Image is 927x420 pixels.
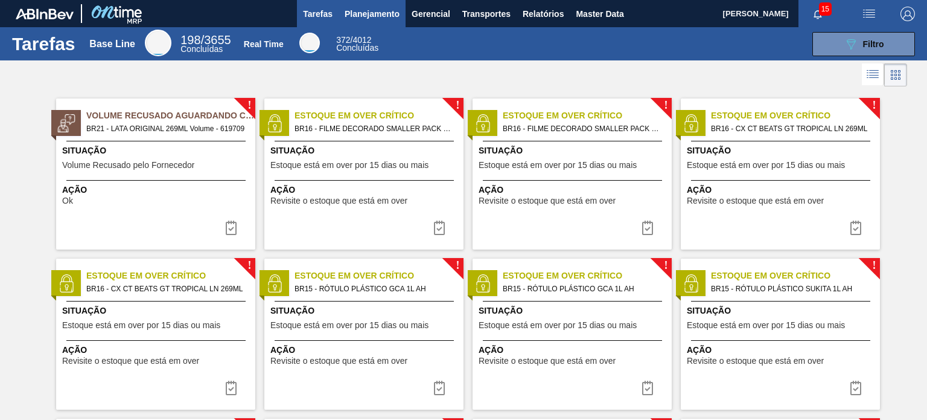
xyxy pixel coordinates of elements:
img: status [474,274,492,292]
span: ! [664,261,667,270]
div: Real Time [299,33,320,53]
img: icon-task complete [432,221,447,235]
button: icon-task complete [217,376,246,400]
span: Ação [270,184,460,196]
span: Estoque está em over por 15 dias ou mais [270,321,428,330]
span: Ação [479,344,669,357]
span: Estoque está em over por 15 dias ou mais [479,321,637,330]
img: Logout [900,7,915,21]
span: Estoque em Over Crítico [295,270,463,282]
span: ! [247,101,251,110]
span: Transportes [462,7,511,21]
span: Ação [270,344,460,357]
span: Situação [270,305,460,317]
button: Filtro [812,32,915,56]
span: Estoque está em over por 15 dias ou mais [687,321,845,330]
button: icon-task complete [425,376,454,400]
span: BR15 - RÓTULO PLÁSTICO GCA 1L AH [295,282,454,296]
img: status [57,274,75,292]
span: Revisite o estoque que está em over [687,196,824,205]
span: Situação [479,305,669,317]
span: Revisite o estoque que está em over [270,357,407,366]
span: Ação [479,184,669,196]
div: Real Time [244,39,284,49]
span: ! [872,101,876,110]
img: TNhmsLtSVTkK8tSr43FrP2fwEKptu5GPRR3wAAAABJRU5ErkJggg== [16,8,74,19]
span: Ação [62,344,252,357]
img: icon-task complete [224,381,238,395]
span: Situação [62,305,252,317]
h1: Tarefas [12,37,75,51]
div: Completar tarefa: 29955561 [217,376,246,400]
span: Revisite o estoque que está em over [687,357,824,366]
img: icon-task complete [432,381,447,395]
span: ! [664,101,667,110]
img: icon-task complete [640,221,655,235]
div: Completar tarefa: 29955562 [633,376,662,400]
span: ! [456,101,459,110]
span: Estoque em Over Crítico [295,109,463,122]
img: icon-task complete [849,221,863,235]
div: Completar tarefa: 29955561 [841,216,870,240]
div: Visão em Cards [884,63,907,86]
span: 372 [336,35,350,45]
span: ! [872,261,876,270]
button: icon-task complete [633,376,662,400]
span: BR16 - CX CT BEATS GT TROPICAL LN 269ML [711,122,870,135]
span: BR16 - FILME DECORADO SMALLER PACK 269ML [503,122,662,135]
div: Completar tarefa: 29955560 [633,216,662,240]
img: status [57,114,75,132]
span: 15 [819,2,832,16]
span: Relatórios [523,7,564,21]
button: icon-task complete [425,216,454,240]
span: Gerencial [412,7,450,21]
span: Concluídas [336,43,378,53]
img: status [682,274,700,292]
button: icon-task-complete [217,216,246,240]
span: Ação [687,184,877,196]
span: Estoque está em over por 15 dias ou mais [270,161,428,170]
img: status [474,114,492,132]
span: Ação [62,184,252,196]
img: status [266,274,284,292]
span: Estoque em Over Crítico [503,270,672,282]
div: Base Line [180,35,231,53]
div: Base Line [145,30,171,56]
img: icon-task-complete [224,221,238,235]
span: Situação [270,144,460,157]
span: Ok [62,196,73,205]
span: BR16 - FILME DECORADO SMALLER PACK 269ML [295,122,454,135]
img: icon-task complete [849,381,863,395]
span: Concluídas [180,44,223,54]
span: 198 [180,33,200,47]
div: Completar tarefa: 29955563 [841,376,870,400]
span: Volume Recusado pelo Fornecedor [62,161,194,170]
span: Estoque em Over Crítico [711,270,880,282]
span: Revisite o estoque que está em over [479,357,616,366]
span: Master Data [576,7,623,21]
div: Completar tarefa: 29955562 [425,376,454,400]
span: Revisite o estoque que está em over [270,196,407,205]
img: status [266,114,284,132]
div: Completar tarefa: 29955560 [425,216,454,240]
span: Revisite o estoque que está em over [62,357,199,366]
span: Estoque em Over Crítico [86,270,255,282]
span: ! [456,261,459,270]
span: Filtro [863,39,884,49]
span: Situação [687,305,877,317]
div: Visão em Lista [862,63,884,86]
span: Situação [687,144,877,157]
span: Revisite o estoque que está em over [479,196,616,205]
span: Estoque em Over Crítico [503,109,672,122]
span: Estoque está em over por 15 dias ou mais [687,161,845,170]
span: Estoque está em over por 15 dias ou mais [479,161,637,170]
span: BR16 - CX CT BEATS GT TROPICAL LN 269ML [86,282,246,296]
button: icon-task complete [841,376,870,400]
img: status [682,114,700,132]
span: ! [247,261,251,270]
div: Completar tarefa: 29956766 [217,216,246,240]
span: Volume Recusado Aguardando Ciência [86,109,255,122]
span: Planejamento [345,7,400,21]
span: Estoque está em over por 15 dias ou mais [62,321,220,330]
span: BR21 - LATA ORIGINAL 269ML Volume - 619709 [86,122,246,135]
